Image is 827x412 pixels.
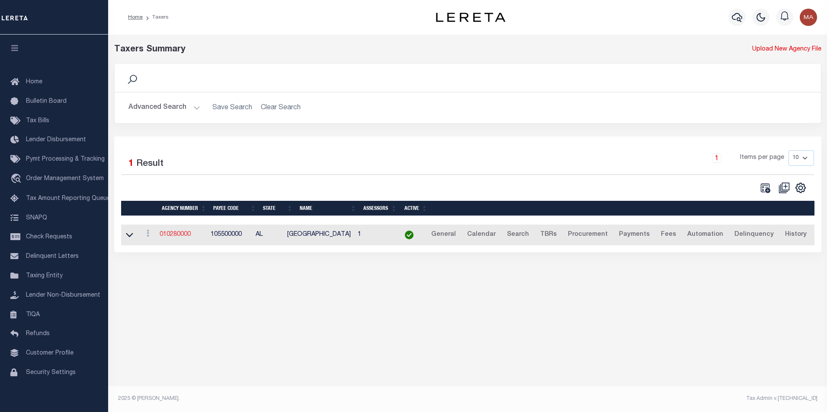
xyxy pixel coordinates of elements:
a: Search [503,228,533,242]
a: 1 [712,153,721,163]
td: 105500000 [207,225,252,246]
a: 010280000 [160,231,191,238]
div: Taxers Summary [114,43,641,56]
a: Delinquency [731,228,778,242]
i: travel_explore [10,174,24,185]
span: Security Settings [26,370,76,376]
img: svg+xml;base64,PHN2ZyB4bWxucz0iaHR0cDovL3d3dy53My5vcmcvMjAwMC9zdmciIHBvaW50ZXItZXZlbnRzPSJub25lIi... [800,9,817,26]
span: Order Management System [26,176,104,182]
span: Customer Profile [26,350,74,356]
a: Upload New Agency File [752,45,821,54]
span: Refunds [26,331,50,337]
span: Tax Bills [26,118,49,124]
div: Tax Admin v.[TECHNICAL_ID] [474,395,817,402]
th: Payee Code: activate to sort column ascending [210,201,260,216]
span: Home [26,79,42,85]
span: Check Requests [26,234,72,240]
a: Automation [683,228,727,242]
span: 1 [128,159,134,168]
span: Items per page [740,153,784,163]
a: Payments [615,228,654,242]
th: Name: activate to sort column ascending [296,201,360,216]
a: Calendar [463,228,500,242]
th: State: activate to sort column ascending [260,201,296,216]
span: Bulletin Board [26,98,67,105]
a: Home [128,15,143,20]
div: 2025 © [PERSON_NAME]. [112,395,468,402]
button: Advanced Search [128,99,200,116]
th: Assessors: activate to sort column ascending [360,201,401,216]
a: Procurement [564,228,612,242]
span: Lender Non-Disbursement [26,292,100,298]
td: [GEOGRAPHIC_DATA] [284,225,354,246]
span: TIQA [26,311,40,317]
a: History [781,228,811,242]
li: Taxers [143,13,169,21]
th: &nbsp; [431,201,814,216]
span: Pymt Processing & Tracking [26,156,105,162]
span: Lender Disbursement [26,137,86,143]
span: Taxing Entity [26,273,63,279]
span: Tax Amount Reporting Queue [26,196,110,202]
label: Result [136,157,163,171]
a: Fees [657,228,680,242]
span: SNAPQ [26,215,47,221]
img: check-icon-green.svg [405,231,413,239]
td: AL [252,225,284,246]
td: 1 [354,225,394,246]
a: TBRs [536,228,561,242]
th: Active: activate to sort column ascending [400,201,431,216]
a: General [427,228,460,242]
th: Agency Number: activate to sort column ascending [158,201,210,216]
span: Delinquent Letters [26,254,79,260]
img: logo-dark.svg [436,13,505,22]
